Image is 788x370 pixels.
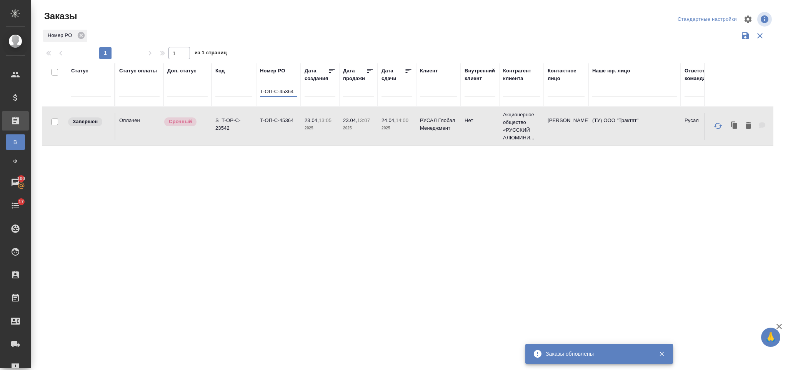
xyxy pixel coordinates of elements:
button: 🙏 [761,328,780,347]
div: Статус оплаты [119,67,157,75]
div: Выставляет КМ при направлении счета или после выполнения всех работ/сдачи заказа клиенту. Окончат... [67,117,111,127]
a: Ф [6,154,25,169]
p: Завершен [73,118,98,126]
div: Номер PO [260,67,285,75]
div: Контрагент клиента [503,67,540,82]
button: Клонировать [727,118,742,134]
a: 17 [2,196,29,215]
a: В [6,134,25,150]
p: 14:00 [396,117,408,123]
button: Сохранить фильтры [738,28,753,43]
div: Номер PO [43,30,87,42]
p: РУСАЛ Глобал Менеджмент [420,117,457,132]
p: 2025 [343,124,374,132]
span: Посмотреть информацию [757,12,773,27]
span: Настроить таблицу [739,10,757,28]
div: split button [676,13,739,25]
p: 13:05 [319,117,332,123]
p: Акционерное общество «РУССКИЙ АЛЮМИНИ... [503,111,540,142]
div: Внутренний клиент [465,67,495,82]
span: Заказы [42,10,77,22]
a: 100 [2,173,29,192]
span: 17 [14,198,28,206]
button: Сбросить фильтры [753,28,767,43]
div: Контактное лицо [548,67,585,82]
span: 🙏 [764,329,777,345]
p: 13:07 [357,117,370,123]
p: 2025 [382,124,412,132]
div: Код [215,67,225,75]
span: из 1 страниц [195,48,227,59]
div: Дата сдачи [382,67,405,82]
p: Нет [465,117,495,124]
div: Дата продажи [343,67,366,82]
div: Наше юр. лицо [592,67,630,75]
p: 23.04, [305,117,319,123]
div: Ответственная команда [685,67,723,82]
td: [PERSON_NAME] [544,113,588,140]
span: Ф [10,157,21,165]
p: 24.04, [382,117,396,123]
span: 100 [13,175,30,182]
div: Доп. статус [167,67,197,75]
div: Заказы обновлены [546,350,647,358]
div: Выставляется автоматически, если на указанный объем услуг необходимо больше времени в стандартном... [163,117,208,127]
div: Клиент [420,67,438,75]
button: Удалить [742,118,755,134]
td: (ТУ) ООО "Трактат" [588,113,681,140]
p: Номер PO [48,32,75,39]
span: В [10,138,21,146]
div: Статус [71,67,88,75]
td: Русал [681,113,725,140]
button: Обновить [709,117,727,135]
button: Закрыть [654,350,670,357]
p: Срочный [169,118,192,126]
p: 23.04, [343,117,357,123]
td: Т-ОП-С-45364 [256,113,301,140]
td: Оплачен [115,113,163,140]
p: 2025 [305,124,335,132]
p: S_T-OP-C-23542 [215,117,252,132]
div: Дата создания [305,67,328,82]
